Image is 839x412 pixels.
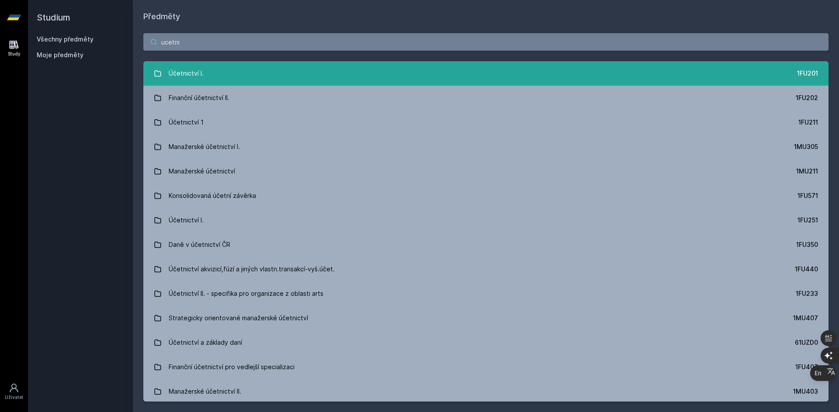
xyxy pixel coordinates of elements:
div: 1FU201 [797,69,818,78]
input: Název nebo ident předmětu… [143,33,829,51]
a: Finanční účetnictví II. 1FU202 [143,86,829,110]
a: Konsolidovaná účetní závěrka 1FU571 [143,183,829,208]
div: 1MU211 [796,167,818,176]
div: Účetnictví I. [169,65,204,82]
div: 1FU350 [796,240,818,249]
div: Účetnictví II. - specifika pro organizace z oblasti arts [169,285,323,302]
div: Konsolidovaná účetní závěrka [169,187,256,204]
div: Strategicky orientované manažerské účetnictví [169,309,308,327]
a: Daně v účetnictví ČR 1FU350 [143,232,829,257]
h1: Předměty [143,10,829,23]
div: 61UZD0 [795,338,818,347]
div: Uživatel [5,394,23,401]
div: 1FU233 [796,289,818,298]
div: Manažerské účetnictví II. [169,383,241,400]
div: 1MU403 [793,387,818,396]
a: Účetnictví a základy daní 61UZD0 [143,330,829,355]
a: Účetnictví 1 1FU211 [143,110,829,135]
div: 1FU202 [796,93,818,102]
a: Strategicky orientované manažerské účetnictví 1MU407 [143,306,829,330]
div: Daně v účetnictví ČR [169,236,230,253]
a: Účetnictví I. 1FU251 [143,208,829,232]
div: 1FU571 [797,191,818,200]
div: Study [8,51,21,57]
a: Účetnictví I. 1FU201 [143,61,829,86]
div: 1MU407 [793,314,818,322]
div: Účetnictví akvizicí,fúzí a jiných vlastn.transakcí-vyš.účet. [169,260,335,278]
div: 1FU407 [795,363,818,371]
div: 1FU440 [795,265,818,274]
div: 1FU251 [797,216,818,225]
div: Účetnictví I. [169,211,204,229]
a: Manažerské účetnictví I. 1MU305 [143,135,829,159]
a: Finanční účetnictví pro vedlejší specializaci 1FU407 [143,355,829,379]
span: Moje předměty [37,51,83,59]
div: Účetnictví a základy daní [169,334,242,351]
div: Manažerské účetnictví [169,163,235,180]
div: Finanční účetnictví II. [169,89,229,107]
a: Manažerské účetnictví 1MU211 [143,159,829,183]
div: Finanční účetnictví pro vedlejší specializaci [169,358,295,376]
a: Účetnictví II. - specifika pro organizace z oblasti arts 1FU233 [143,281,829,306]
div: 1MU305 [794,142,818,151]
a: Účetnictví akvizicí,fúzí a jiných vlastn.transakcí-vyš.účet. 1FU440 [143,257,829,281]
a: Study [2,35,26,62]
a: Všechny předměty [37,35,94,43]
div: Manažerské účetnictví I. [169,138,240,156]
div: Účetnictví 1 [169,114,204,131]
a: Manažerské účetnictví II. 1MU403 [143,379,829,404]
a: Uživatel [2,378,26,405]
div: 1FU211 [798,118,818,127]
